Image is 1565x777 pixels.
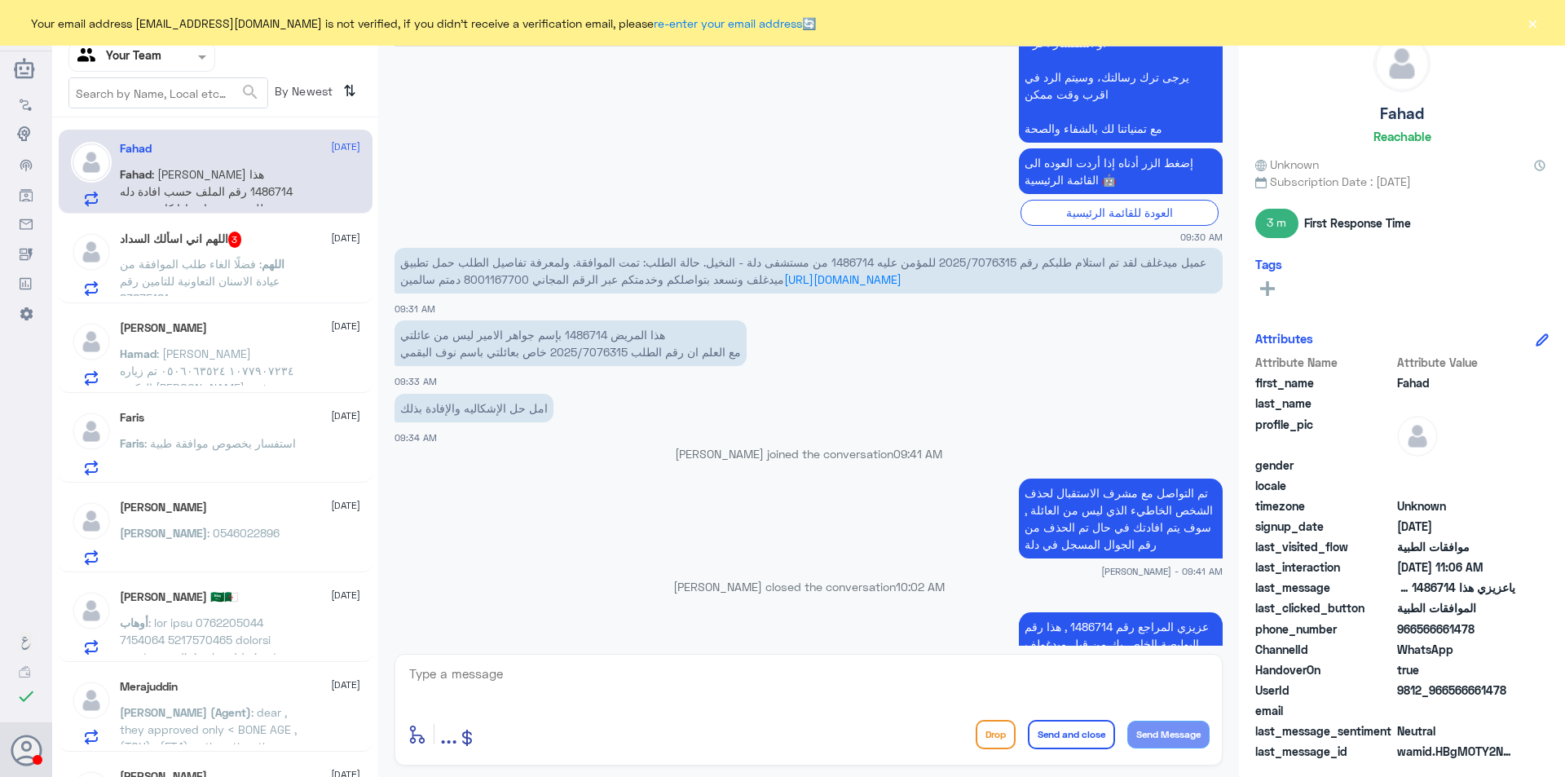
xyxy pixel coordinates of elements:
span: 09:33 AM [395,376,437,386]
div: العودة للقائمة الرئيسية [1021,200,1219,225]
span: [DATE] [331,408,360,423]
h5: اللهم اني اسألك السداد [120,232,242,248]
button: search [240,79,260,106]
button: ... [440,716,457,753]
span: Faris [120,436,144,450]
span: 2025-09-17T06:28:47.694Z [1397,518,1515,535]
span: UserId [1255,682,1394,699]
i: check [16,686,36,706]
span: By Newest [268,77,337,110]
span: الموافقات الطبية [1397,599,1515,616]
span: locale [1255,477,1394,494]
span: 09:41 AM [893,447,942,461]
span: Unknown [1397,497,1515,514]
img: defaultAdmin.png [71,411,112,452]
h5: فيصل عبدالعزيز [120,501,207,514]
span: [DATE] [331,498,360,513]
img: defaultAdmin.png [71,142,112,183]
span: ChannelId [1255,641,1394,658]
span: Fahad [1397,374,1515,391]
span: 0 [1397,722,1515,739]
span: last_message_sentiment [1255,722,1394,739]
span: [PERSON_NAME] - 09:41 AM [1101,564,1223,578]
h5: Hamad Almarri [120,321,207,335]
span: [DATE] [331,139,360,154]
img: defaultAdmin.png [71,321,112,362]
span: true [1397,661,1515,678]
span: [DATE] [331,678,360,692]
span: email [1255,702,1394,719]
span: search [240,82,260,102]
span: 3 [228,232,242,248]
span: 09:31 AM [395,303,435,314]
span: [PERSON_NAME] (Agent) [120,705,251,719]
span: 9812_966566661478 [1397,682,1515,699]
span: 09:30 AM [1180,230,1223,244]
span: : 0546022896 [207,526,280,540]
p: 17/9/2025, 9:33 AM [395,320,747,366]
span: : استفسار بخصوص موافقة طبية [144,436,296,450]
span: 3 m [1255,209,1298,238]
a: re-enter your email address [654,16,802,30]
button: Drop [976,720,1016,749]
span: Hamad [120,347,156,360]
button: Avatar [11,735,42,766]
span: ... [440,719,457,748]
span: 2025-09-17T08:06:03.979Z [1397,558,1515,576]
p: 17/9/2025, 9:31 AM [395,248,1223,294]
span: timezone [1255,497,1394,514]
span: last_message [1255,579,1394,596]
h5: أوهاب عمر 🇸🇦🇩🇿 [120,590,238,604]
span: profile_pic [1255,416,1394,453]
span: 09:34 AM [395,432,437,443]
i: ⇅ [343,77,356,104]
span: 966566661478 [1397,620,1515,638]
p: [PERSON_NAME] closed the conversation [395,578,1223,595]
span: أوهاب [120,616,148,629]
p: 17/9/2025, 9:41 AM [1019,479,1223,558]
span: 2 [1397,641,1515,658]
span: Attribute Name [1255,354,1394,371]
span: phone_number [1255,620,1394,638]
h6: Reachable [1373,129,1431,143]
p: 17/9/2025, 10:02 AM [1019,612,1223,761]
span: عميل ميدغلف لقد تم استلام طلبكم رقم 2025/7076315 للمؤمن عليه 1486714 من مستشفى دلة - النخيل. حالة... [400,255,1206,286]
span: HandoverOn [1255,661,1394,678]
span: : [PERSON_NAME] هذا 1486714 رقم الملف حسب افادة دله للمريضه جواهر اذا كان يخصني فااخبرني باسم من ... [120,167,293,232]
span: Fahad [120,167,152,181]
span: Unknown [1255,156,1319,173]
span: wamid.HBgMOTY2NTY2NjYxNDc4FQIAEhgUM0EwNENFRTVGOEIxMjc2QTdCMDcA [1397,743,1515,760]
p: [PERSON_NAME] joined the conversation [395,445,1223,462]
img: defaultAdmin.png [71,590,112,631]
a: [URL][DOMAIN_NAME] [784,272,902,286]
span: Attribute Value [1397,354,1515,371]
span: [DATE] [331,319,360,333]
h5: Fahad [120,142,152,156]
span: null [1397,477,1515,494]
h5: Faris [120,411,144,425]
input: Search by Name, Local etc… [69,78,267,108]
span: last_name [1255,395,1394,412]
span: : فضلًا الغاء طلب الموافقة من عيادة الاسنان التعاونية للتامين رقم 83875181 [120,257,280,305]
span: Your email address [EMAIL_ADDRESS][DOMAIN_NAME] is not verified, if you didn't receive a verifica... [31,15,816,32]
span: ياعزيزي هذا 1486714 رقم الملف حسب افادة دله للمريضه جواهر اذا كان يخصني فااخبرني باسم من هذا الملف [1397,579,1515,596]
img: defaultAdmin.png [1374,36,1430,91]
span: [PERSON_NAME] [120,526,207,540]
span: اللهم [262,257,284,271]
button: Send Message [1127,721,1210,748]
span: signup_date [1255,518,1394,535]
img: defaultAdmin.png [1397,416,1438,457]
span: 10:02 AM [896,580,945,594]
h6: Attributes [1255,331,1313,346]
span: Subscription Date : [DATE] [1255,173,1549,190]
button: × [1524,15,1541,31]
span: موافقات الطبية [1397,538,1515,555]
span: last_visited_flow [1255,538,1394,555]
span: first_name [1255,374,1394,391]
span: null [1397,457,1515,474]
span: null [1397,702,1515,719]
span: [DATE] [331,588,360,603]
span: First Response Time [1304,214,1411,232]
button: Send and close [1028,720,1115,749]
span: last_message_id [1255,743,1394,760]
